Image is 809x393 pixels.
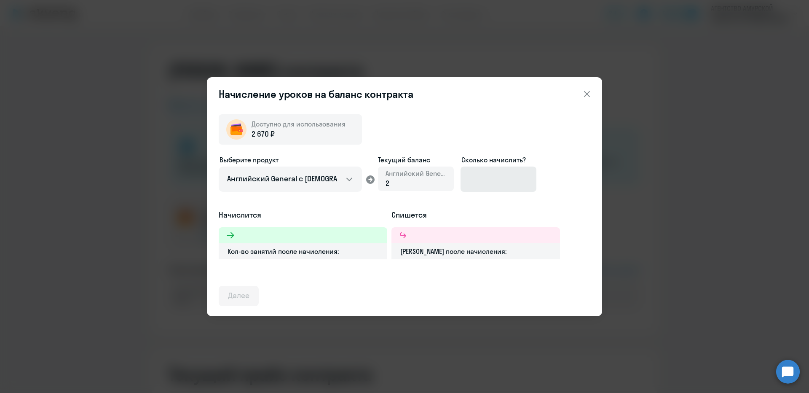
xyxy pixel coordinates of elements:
[386,178,389,188] span: 2
[391,243,560,259] div: [PERSON_NAME] после начисления:
[252,120,346,128] span: Доступно для использования
[219,286,259,306] button: Далее
[386,169,446,178] span: Английский General
[391,210,560,221] h5: Спишется
[219,243,387,259] div: Кол-во занятий после начисления:
[219,210,387,221] h5: Начислится
[228,290,249,301] div: Далее
[461,156,526,164] span: Сколько начислить?
[226,119,246,140] img: wallet-circle.png
[378,155,454,165] span: Текущий баланс
[252,129,275,140] span: 2 670 ₽
[207,87,602,101] header: Начисление уроков на баланс контракта
[220,156,279,164] span: Выберите продукт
